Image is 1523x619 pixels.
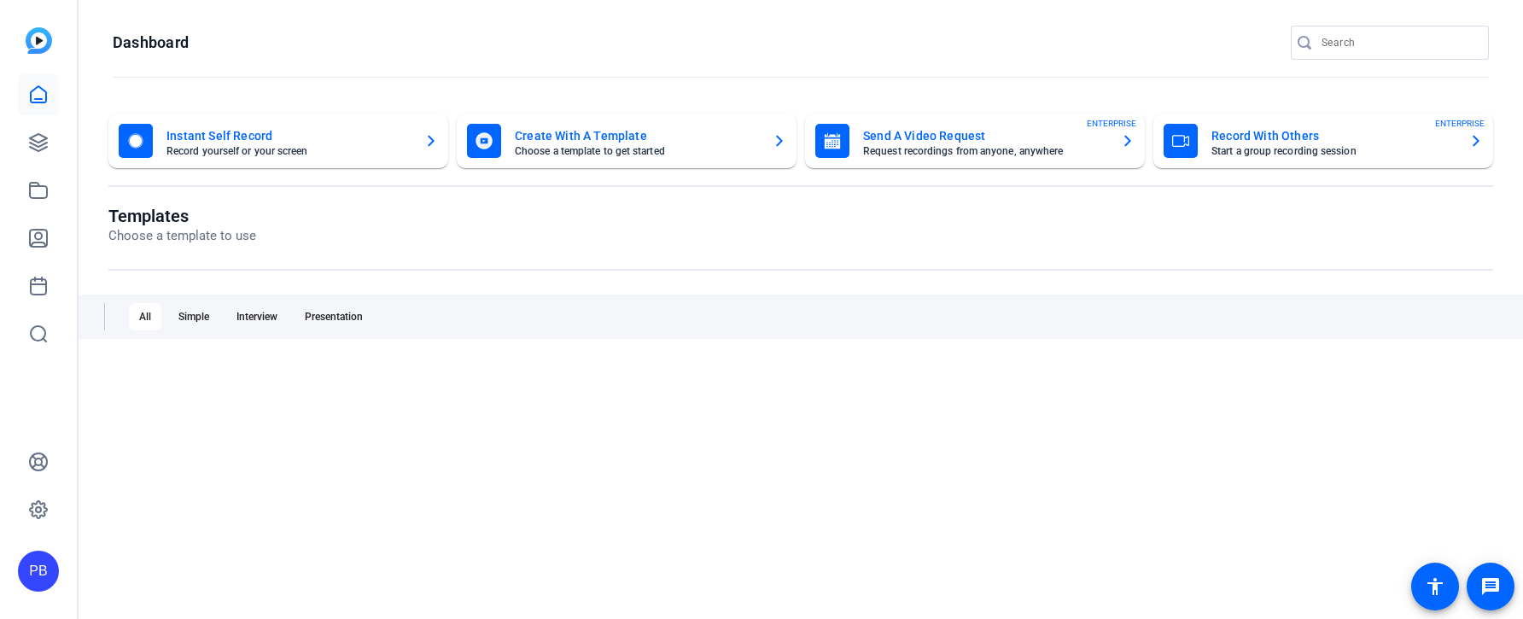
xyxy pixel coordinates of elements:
[18,551,59,592] div: PB
[1435,117,1485,130] span: ENTERPRISE
[168,303,219,330] div: Simple
[863,126,1107,146] mat-card-title: Send A Video Request
[129,303,161,330] div: All
[863,146,1107,156] mat-card-subtitle: Request recordings from anyone, anywhere
[1211,146,1456,156] mat-card-subtitle: Start a group recording session
[1153,114,1493,168] button: Record With OthersStart a group recording sessionENTERPRISE
[108,114,448,168] button: Instant Self RecordRecord yourself or your screen
[166,126,411,146] mat-card-title: Instant Self Record
[1322,32,1475,53] input: Search
[515,126,759,146] mat-card-title: Create With A Template
[113,32,189,53] h1: Dashboard
[1480,576,1501,597] mat-icon: message
[295,303,373,330] div: Presentation
[108,206,256,226] h1: Templates
[26,27,52,54] img: blue-gradient.svg
[108,226,256,246] p: Choose a template to use
[805,114,1145,168] button: Send A Video RequestRequest recordings from anyone, anywhereENTERPRISE
[515,146,759,156] mat-card-subtitle: Choose a template to get started
[226,303,288,330] div: Interview
[166,146,411,156] mat-card-subtitle: Record yourself or your screen
[1087,117,1136,130] span: ENTERPRISE
[1425,576,1445,597] mat-icon: accessibility
[1211,126,1456,146] mat-card-title: Record With Others
[457,114,797,168] button: Create With A TemplateChoose a template to get started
